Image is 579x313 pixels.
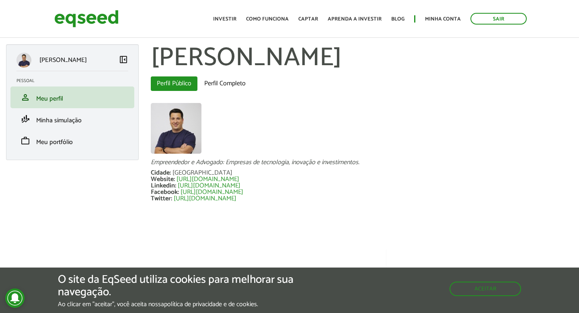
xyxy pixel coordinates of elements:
a: Minha conta [425,16,461,22]
a: personMeu perfil [16,93,128,102]
a: [URL][DOMAIN_NAME] [178,183,240,189]
li: Meu portfólio [10,130,134,152]
a: [URL][DOMAIN_NAME] [177,176,239,183]
span: left_panel_close [119,55,128,64]
a: Blog [391,16,404,22]
p: [PERSON_NAME] [39,56,87,64]
a: Colapsar menu [119,55,128,66]
a: política de privacidade e de cookies [164,301,257,308]
p: Ao clicar em "aceitar", você aceita nossa . [58,301,336,308]
img: Foto de Thiago Schütz [151,103,201,154]
a: [URL][DOMAIN_NAME] [174,196,236,202]
div: Cidade [151,170,172,176]
span: : [171,193,172,204]
div: Linkedin [151,183,178,189]
span: Meu portfólio [36,137,73,148]
img: EqSeed [54,8,119,29]
div: Website [151,176,177,183]
a: Ver perfil do usuário. [151,103,201,154]
button: Aceitar [450,282,521,296]
span: : [178,187,179,198]
a: Sair [470,13,527,25]
h5: O site da EqSeed utiliza cookies para melhorar sua navegação. [58,274,336,299]
span: : [174,174,175,185]
a: finance_modeMinha simulação [16,114,128,124]
span: finance_mode [21,114,30,124]
li: Minha simulação [10,108,134,130]
span: Minha simulação [36,115,82,126]
div: Twitter [151,196,174,202]
span: work [21,136,30,146]
span: : [175,180,176,191]
a: Aprenda a investir [328,16,382,22]
li: Meu perfil [10,86,134,108]
h2: Pessoal [16,78,134,83]
a: Captar [298,16,318,22]
h1: [PERSON_NAME] [151,44,573,72]
span: person [21,93,30,102]
div: Empreendedor e Advogado: Empresas de tecnologia, inovação e investimentos. [151,159,573,166]
a: Perfil Completo [198,76,252,91]
span: Meu perfil [36,93,63,104]
a: [URL][DOMAIN_NAME] [181,189,243,196]
a: workMeu portfólio [16,136,128,146]
div: Facebook [151,189,181,196]
div: [GEOGRAPHIC_DATA] [172,170,232,176]
a: Investir [213,16,236,22]
a: Perfil Público [151,76,197,91]
a: Como funciona [246,16,289,22]
span: : [170,167,171,178]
